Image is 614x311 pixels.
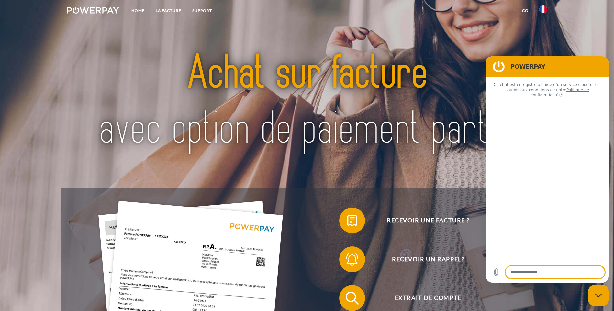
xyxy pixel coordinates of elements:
[349,246,507,272] span: Recevoir un rappel?
[339,246,508,272] button: Recevoir un rappel?
[349,208,507,233] span: Recevoir une facture ?
[517,5,534,16] a: CG
[339,285,508,311] button: Extrait de compte
[339,208,508,233] button: Recevoir une facture ?
[539,5,547,13] img: fr
[344,212,360,229] img: qb_bill.svg
[486,56,609,283] iframe: Fenêtre de messagerie
[91,31,523,172] img: title-powerpay_fr.svg
[588,285,609,306] iframe: Bouton de lancement de la fenêtre de messagerie, conversation en cours
[344,290,360,306] img: qb_search.svg
[150,5,187,16] a: LA FACTURE
[126,5,150,16] a: Home
[344,251,360,267] img: qb_bell.svg
[187,5,218,16] a: Support
[67,7,119,14] img: logo-powerpay-white.svg
[349,285,507,311] span: Extrait de compte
